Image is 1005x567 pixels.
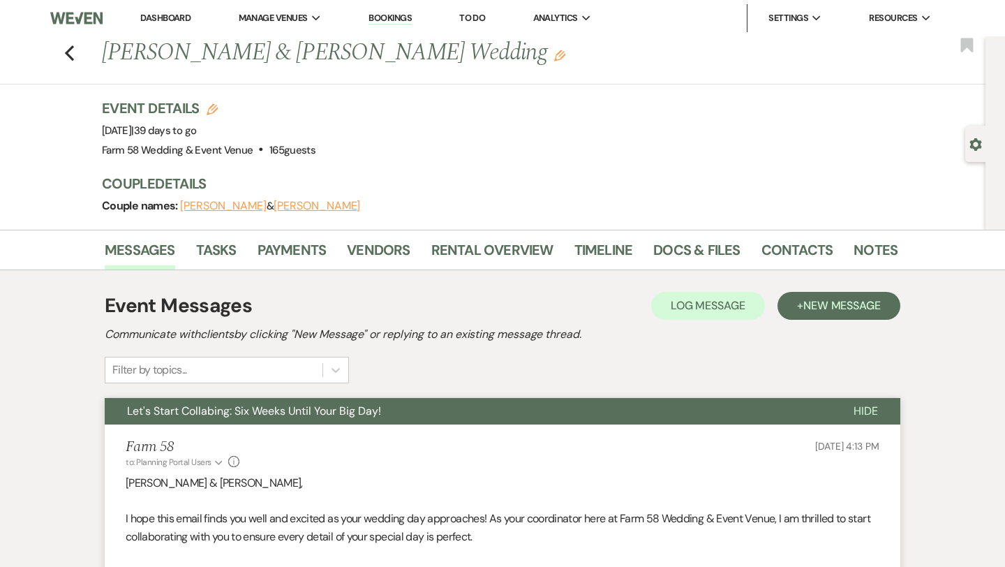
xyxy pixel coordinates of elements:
[761,239,833,270] a: Contacts
[459,12,485,24] a: To Do
[347,239,410,270] a: Vendors
[574,239,633,270] a: Timeline
[777,292,900,320] button: +New Message
[102,198,180,213] span: Couple names:
[102,143,253,157] span: Farm 58 Wedding & Event Venue
[50,3,103,33] img: Weven Logo
[131,124,196,138] span: |
[239,11,308,25] span: Manage Venues
[126,439,239,456] h5: Farm 58
[815,440,879,452] span: [DATE] 4:13 PM
[554,49,565,61] button: Edit
[671,298,745,313] span: Log Message
[969,137,982,150] button: Open lead details
[653,239,740,270] a: Docs & Files
[112,362,187,378] div: Filter by topics...
[102,36,727,70] h1: [PERSON_NAME] & [PERSON_NAME] Wedding
[274,200,360,212] button: [PERSON_NAME]
[126,474,879,492] p: [PERSON_NAME] & [PERSON_NAME],
[368,12,412,25] a: Bookings
[126,511,870,544] span: I hope this email finds you well and excited as your wedding day approaches! As your coordinator ...
[102,124,196,138] span: [DATE]
[831,398,900,425] button: Hide
[140,12,191,24] a: Dashboard
[196,239,237,270] a: Tasks
[803,298,881,313] span: New Message
[854,404,878,418] span: Hide
[533,11,578,25] span: Analytics
[126,456,225,469] button: to: Planning Portal Users
[431,239,553,270] a: Rental Overview
[854,239,898,270] a: Notes
[126,457,211,468] span: to: Planning Portal Users
[269,143,315,157] span: 165 guests
[105,239,175,270] a: Messages
[134,124,197,138] span: 39 days to go
[869,11,917,25] span: Resources
[105,291,252,321] h1: Event Messages
[258,239,327,270] a: Payments
[105,326,900,343] h2: Communicate with clients by clicking "New Message" or replying to an existing message thread.
[180,199,360,213] span: &
[127,404,381,418] span: Let's Start Collabing: Six Weeks Until Your Big Day!
[768,11,808,25] span: Settings
[651,292,765,320] button: Log Message
[102,174,884,193] h3: Couple Details
[102,98,315,118] h3: Event Details
[105,398,831,425] button: Let's Start Collabing: Six Weeks Until Your Big Day!
[180,200,267,212] button: [PERSON_NAME]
